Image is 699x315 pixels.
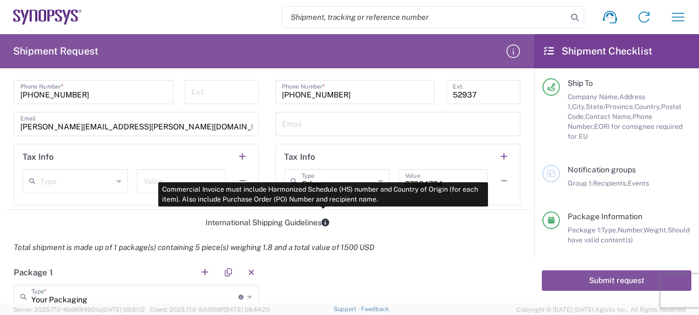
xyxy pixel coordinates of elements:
span: Recipients, [593,179,628,187]
span: Number, [618,226,643,234]
span: Country, [635,102,661,111]
span: Contact Name, [585,112,633,121]
a: Support [334,306,361,312]
span: [DATE] 09:51:12 [102,306,145,313]
a: Feedback [361,306,389,312]
h2: Tax Info [23,151,54,162]
span: Copyright © [DATE]-[DATE] Agistix Inc., All Rights Reserved [517,305,686,314]
span: Events [628,179,649,187]
span: State/Province, [586,102,635,111]
h2: Shipment Checklist [544,45,652,58]
span: City, [572,102,586,111]
span: [DATE] 08:44:20 [224,306,270,313]
h2: Package 1 [14,267,53,278]
span: Weight, [643,226,668,234]
span: EORI for consignee required for EU [568,122,683,140]
span: Package Information [568,212,642,221]
span: Group 1: [568,179,593,187]
span: Package 1: [568,226,601,234]
span: Notification groups [568,165,636,174]
span: Client: 2025.17.0-5dd568f [150,306,270,313]
span: Server: 2025.17.0-16a969492de [13,306,145,313]
div: International Shipping Guidelines [5,218,529,227]
span: Company Name, [568,93,619,101]
input: Shipment, tracking or reference number [282,7,567,28]
button: Submit request [542,270,691,291]
h2: Shipment Request [13,45,98,58]
span: Type, [601,226,618,234]
span: Ship To [568,79,593,88]
h2: Tax Info [284,151,315,162]
em: Total shipment is made up of 1 package(s) containing 5 piece(s) weighing 1.8 and a total value of... [5,243,382,252]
